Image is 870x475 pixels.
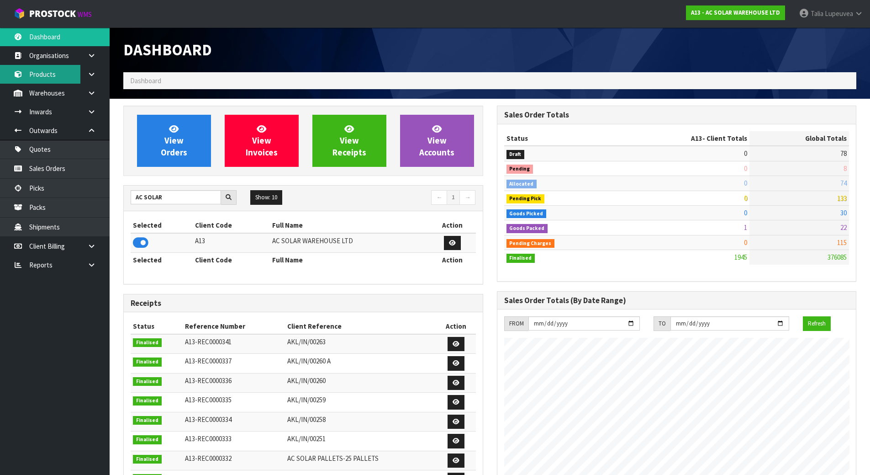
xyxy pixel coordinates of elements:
span: AC SOLAR PALLETS-25 PALLETS [287,454,379,463]
span: Pending Charges [506,239,555,248]
th: Status [504,131,618,146]
div: FROM [504,316,528,331]
a: → [459,190,475,205]
a: ViewOrders [137,115,211,167]
span: A13-REC0000335 [185,395,232,404]
span: 78 [840,149,847,158]
span: A13-REC0000334 [185,415,232,424]
td: AC SOLAR WAREHOUSE LTD [270,233,429,253]
th: Full Name [270,253,429,267]
span: Finalised [133,455,162,464]
span: Talia [811,9,823,18]
span: View Orders [161,123,187,158]
span: A13-REC0000336 [185,376,232,385]
span: Finalised [506,254,535,263]
span: Finalised [133,396,162,406]
span: 1945 [734,253,747,262]
td: A13 [193,233,270,253]
th: Reference Number [183,319,285,334]
span: A13 [691,134,702,143]
th: Selected [131,253,193,267]
span: 0 [744,149,747,158]
span: Pending [506,165,533,174]
span: Finalised [133,358,162,367]
span: ProStock [29,8,76,20]
span: Finalised [133,435,162,444]
a: ViewAccounts [400,115,474,167]
th: Global Totals [749,131,849,146]
span: 0 [744,208,747,217]
span: Goods Packed [506,224,548,233]
button: Refresh [803,316,831,331]
span: Dashboard [123,40,212,59]
span: Finalised [133,338,162,347]
span: AKL/IN/00251 [287,434,326,443]
span: 8 [844,164,847,173]
strong: A13 - AC SOLAR WAREHOUSE LTD [691,9,780,16]
span: View Receipts [332,123,366,158]
span: A13-REC0000341 [185,337,232,346]
span: A13-REC0000333 [185,434,232,443]
span: Finalised [133,416,162,425]
th: Selected [131,218,193,233]
div: TO [654,316,670,331]
th: Action [429,253,475,267]
small: WMS [78,10,92,19]
span: View Accounts [419,123,454,158]
span: A13-REC0000332 [185,454,232,463]
th: Status [131,319,183,334]
span: 0 [744,238,747,247]
h3: Sales Order Totals [504,111,849,119]
span: Allocated [506,180,537,189]
span: 0 [744,194,747,203]
h3: Receipts [131,299,476,308]
th: - Client Totals [618,131,749,146]
img: cube-alt.png [14,8,25,19]
span: 22 [840,223,847,232]
input: Search clients [131,190,221,204]
span: 115 [837,238,847,247]
h3: Sales Order Totals (By Date Range) [504,296,849,305]
span: 74 [840,179,847,187]
span: Finalised [133,377,162,386]
span: View Invoices [246,123,278,158]
span: 0 [744,179,747,187]
span: Dashboard [130,76,161,85]
span: Draft [506,150,525,159]
span: 30 [840,208,847,217]
span: AKL/IN/00263 [287,337,326,346]
span: 376085 [828,253,847,262]
a: ViewInvoices [225,115,299,167]
span: 0 [744,164,747,173]
th: Client Reference [285,319,436,334]
span: AKL/IN/00260 A [287,357,331,365]
span: AKL/IN/00258 [287,415,326,424]
th: Client Code [193,253,270,267]
span: Pending Pick [506,194,545,203]
a: ← [431,190,447,205]
th: Client Code [193,218,270,233]
th: Full Name [270,218,429,233]
a: 1 [447,190,460,205]
span: 1 [744,223,747,232]
a: ViewReceipts [312,115,386,167]
span: AKL/IN/00259 [287,395,326,404]
a: A13 - AC SOLAR WAREHOUSE LTD [686,5,785,20]
nav: Page navigation [310,190,476,206]
span: AKL/IN/00260 [287,376,326,385]
button: Show: 10 [250,190,282,205]
th: Action [429,218,475,233]
span: Lupeuvea [825,9,853,18]
span: 133 [837,194,847,203]
span: A13-REC0000337 [185,357,232,365]
th: Action [436,319,476,334]
span: Goods Picked [506,209,547,219]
